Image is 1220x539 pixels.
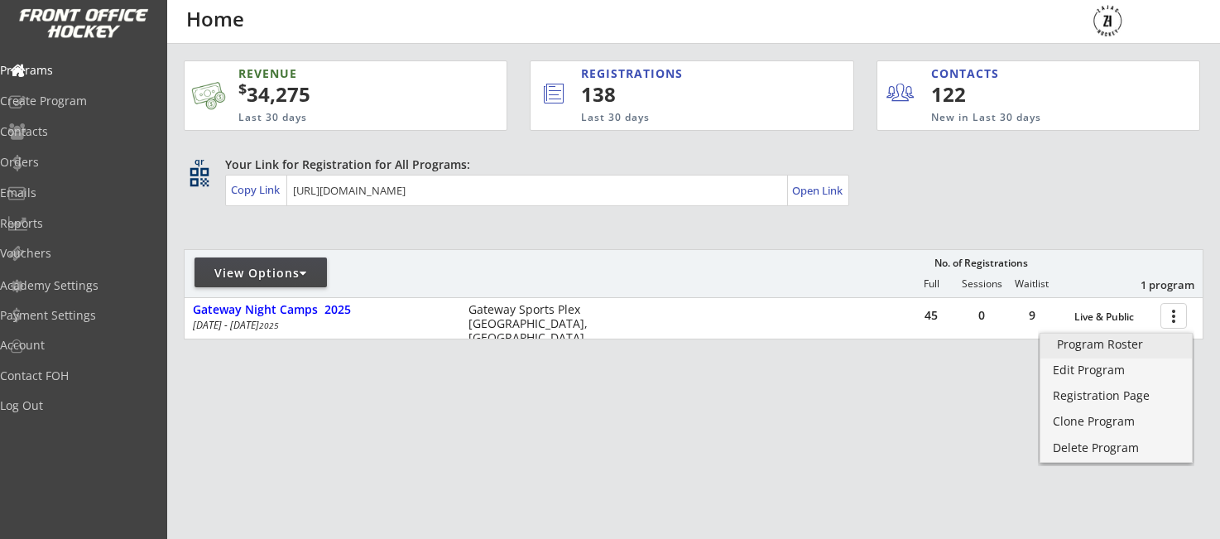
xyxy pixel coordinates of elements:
div: 9 [1007,310,1057,321]
div: No. of Registrations [929,257,1032,269]
div: 45 [906,310,956,321]
div: REGISTRATIONS [581,65,778,82]
div: Gateway Night Camps 2025 [193,303,451,317]
div: Open Link [792,184,844,198]
a: Program Roster [1040,334,1192,359]
button: more_vert [1160,303,1187,329]
div: 138 [581,80,797,108]
div: Registration Page [1053,390,1179,402]
div: Your Link for Registration for All Programs: [225,156,1152,173]
button: qr_code [187,165,212,190]
div: Full [906,278,956,290]
div: Sessions [957,278,1006,290]
div: Last 30 days [581,111,785,125]
div: Waitlist [1006,278,1056,290]
div: REVENUE [238,65,430,82]
em: 2025 [259,320,279,331]
div: Gateway Sports Plex [GEOGRAPHIC_DATA], [GEOGRAPHIC_DATA] [468,303,598,344]
div: 0 [957,310,1006,321]
div: Program Roster [1057,339,1175,350]
div: New in Last 30 days [931,111,1122,125]
a: Open Link [792,179,844,202]
div: [DATE] - [DATE] [193,320,446,330]
div: CONTACTS [931,65,1006,82]
div: Copy Link [231,182,283,197]
div: Last 30 days [238,111,430,125]
a: Edit Program [1040,359,1192,384]
div: 34,275 [238,80,454,108]
div: Clone Program [1053,416,1179,427]
div: 122 [931,80,1033,108]
div: Edit Program [1053,364,1179,376]
div: qr [189,156,209,167]
div: Live & Public [1074,311,1152,323]
div: View Options [195,265,327,282]
div: Delete Program [1053,442,1179,454]
a: Registration Page [1040,385,1192,410]
div: 1 program [1108,277,1194,292]
sup: $ [238,79,247,99]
